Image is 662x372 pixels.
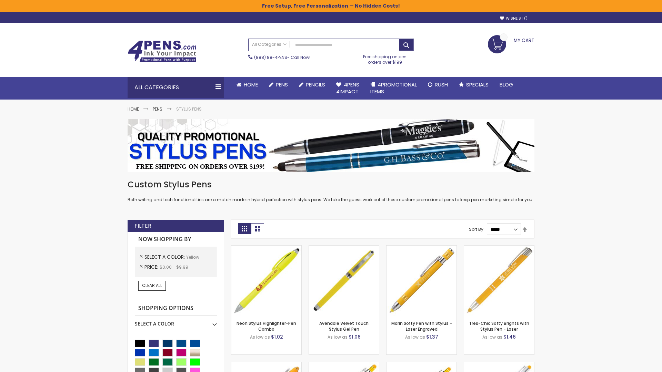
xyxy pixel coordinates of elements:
[238,223,251,234] strong: Grid
[144,254,186,260] span: Select A Color
[422,77,453,92] a: Rush
[466,81,489,88] span: Specials
[128,119,534,172] img: Stylus Pens
[306,81,325,88] span: Pencils
[453,77,494,92] a: Specials
[276,81,288,88] span: Pens
[293,77,331,92] a: Pencils
[405,334,425,340] span: As low as
[426,333,438,340] span: $1.37
[500,81,513,88] span: Blog
[237,320,296,332] a: Neon Stylus Highlighter-Pen Combo
[328,334,348,340] span: As low as
[254,54,287,60] a: (888) 88-4PENS
[231,77,263,92] a: Home
[176,106,202,112] strong: Stylus Pens
[128,77,224,98] div: All Categories
[365,77,422,100] a: 4PROMOTIONALITEMS
[186,254,199,260] span: Yellow
[254,54,310,60] span: - Call Now!
[387,245,457,251] a: Marin Softy Pen with Stylus - Laser Engraved-Yellow
[500,16,528,21] a: Wishlist
[244,81,258,88] span: Home
[250,334,270,340] span: As low as
[144,263,160,270] span: Price
[252,42,287,47] span: All Categories
[135,301,217,316] strong: Shopping Options
[464,245,534,251] a: Tres-Chic Softy Brights with Stylus Pen - Laser-Yellow
[503,333,516,340] span: $1.46
[336,81,359,95] span: 4Pens 4impact
[231,245,301,251] a: Neon Stylus Highlighter-Pen Combo-Yellow
[387,246,457,316] img: Marin Softy Pen with Stylus - Laser Engraved-Yellow
[331,77,365,100] a: 4Pens4impact
[370,81,417,95] span: 4PROMOTIONAL ITEMS
[494,77,519,92] a: Blog
[128,179,534,203] div: Both writing and tech functionalities are a match made in hybrid perfection with stylus pens. We ...
[128,106,139,112] a: Home
[128,40,197,62] img: 4Pens Custom Pens and Promotional Products
[464,362,534,368] a: Tres-Chic Softy with Stylus Top Pen - ColorJet-Yellow
[319,320,369,332] a: Avendale Velvet Touch Stylus Gel Pen
[309,246,379,316] img: Avendale Velvet Touch Stylus Gel Pen-Yellow
[469,320,529,332] a: Tres-Chic Softy Brights with Stylus Pen - Laser
[153,106,162,112] a: Pens
[263,77,293,92] a: Pens
[309,362,379,368] a: Phoenix Softy Brights with Stylus Pen - Laser-Yellow
[271,333,283,340] span: $1.02
[138,281,166,290] a: Clear All
[231,362,301,368] a: Ellipse Softy Brights with Stylus Pen - Laser-Yellow
[435,81,448,88] span: Rush
[309,245,379,251] a: Avendale Velvet Touch Stylus Gel Pen-Yellow
[469,226,483,232] label: Sort By
[356,51,414,65] div: Free shipping on pen orders over $199
[464,246,534,316] img: Tres-Chic Softy Brights with Stylus Pen - Laser-Yellow
[160,264,188,270] span: $0.00 - $9.99
[387,362,457,368] a: Phoenix Softy Brights Gel with Stylus Pen - Laser-Yellow
[128,179,534,190] h1: Custom Stylus Pens
[349,333,361,340] span: $1.06
[134,222,151,230] strong: Filter
[231,246,301,316] img: Neon Stylus Highlighter-Pen Combo-Yellow
[249,39,290,50] a: All Categories
[135,232,217,247] strong: Now Shopping by
[482,334,502,340] span: As low as
[391,320,452,332] a: Marin Softy Pen with Stylus - Laser Engraved
[142,282,162,288] span: Clear All
[135,316,217,327] div: Select A Color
